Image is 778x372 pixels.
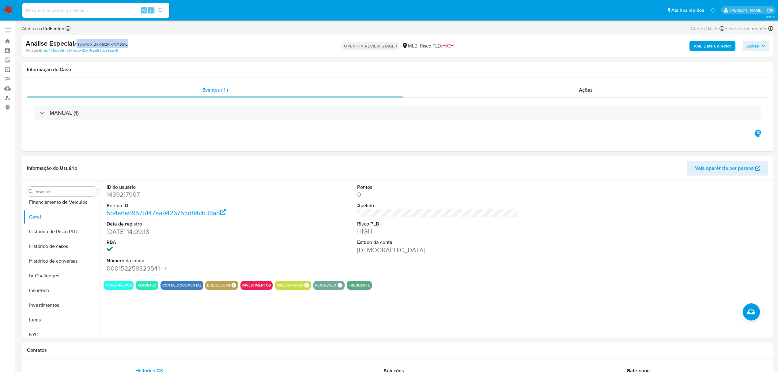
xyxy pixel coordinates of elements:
[767,7,773,13] a: Sair
[107,239,267,246] dt: RBA
[710,8,716,13] a: Notificações
[44,48,118,53] a: 5b4a6ab957b147ea9426755d84cb38ab
[357,239,518,246] dt: Estado da conta
[107,227,267,236] dd: [DATE] 14:09:18
[107,257,267,264] dt: Número da conta
[107,264,267,273] dd: 000152258320541
[24,283,100,298] button: Insurtech
[50,110,79,116] h3: MANUAL (1)
[22,6,169,14] input: Pesquise usuários ou casos...
[142,7,146,13] span: Alt
[74,41,128,47] span: # rswwRxxiBvRl1iQRIkNIXbmE
[420,43,454,49] span: Risco PLD:
[442,42,454,49] span: HIGH
[107,190,267,199] dd: 1439217907
[107,221,267,227] dt: Data de registro
[689,41,735,51] button: AML Data Collector
[150,7,152,13] span: s
[357,190,518,199] dd: 0
[695,161,754,176] span: Veja aparência por pessoa
[24,268,100,283] button: IV Challenges
[671,7,704,13] span: Atalhos rápidos
[694,41,731,51] b: AML Data Collector
[24,224,100,239] button: Histórico de Risco PLD
[28,189,33,194] button: Procurar
[357,221,518,227] dt: Risco PLD
[24,313,100,327] button: Items
[342,42,399,50] p: OPEN - IN REVIEW STAGE I
[34,106,761,120] div: MANUAL (1)
[691,25,724,33] div: Criou: [DATE]
[726,25,727,33] span: -
[357,246,518,254] dd: [DEMOGRAPHIC_DATA]
[107,208,226,217] a: 5b4a6ab957b147ea9426755d84cb38ab
[24,327,100,342] button: KYC
[24,239,100,254] button: Histórico de casos
[24,298,100,313] button: Investimentos
[728,25,767,32] span: Expira em um mês
[730,7,765,13] p: laisa.felismino@mercadolivre.com
[24,254,100,268] button: Histórico de conversas
[27,66,768,73] h1: Informação do Caso
[42,25,64,32] b: lfelismino
[357,184,518,191] dt: Pontos
[743,41,769,51] button: Ações
[27,347,768,353] h1: Contatos
[687,161,768,176] button: Veja aparência por pessoa
[26,48,43,53] b: Person ID
[357,227,518,236] dd: HIGH
[107,202,267,209] dt: Person ID
[202,86,228,93] span: Eventos ( 1 )
[24,195,100,210] button: Financiamento de Veículos
[26,38,74,48] b: Análise Especial
[357,202,518,209] dt: Apelido
[154,6,167,15] button: search-icon
[107,184,267,191] dt: ID do usuário
[22,25,64,32] span: Atribuiu o
[27,165,77,171] h1: Informação do Usuário
[35,189,95,195] input: Procurar
[579,86,593,93] span: Ações
[402,43,417,49] div: MLB
[24,210,100,224] button: Geral
[747,41,759,51] span: Ações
